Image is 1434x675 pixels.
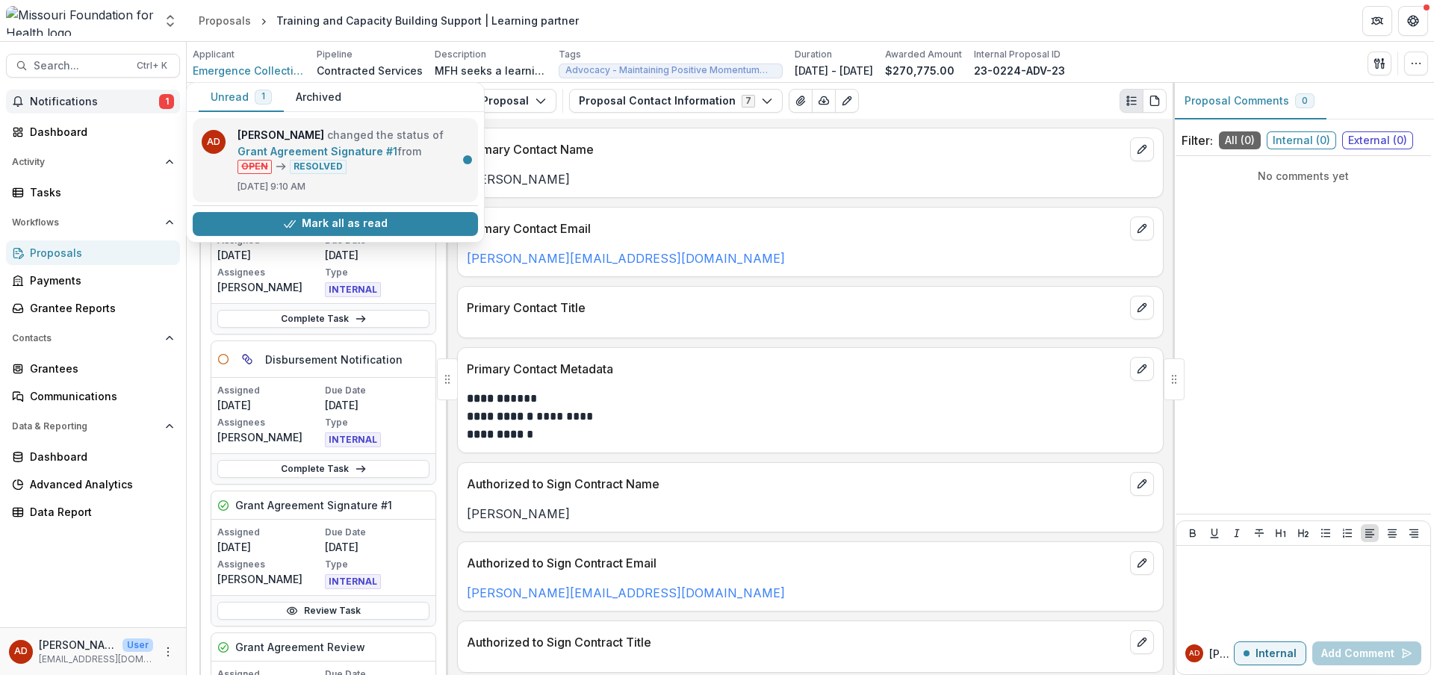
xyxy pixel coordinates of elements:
[6,119,180,144] a: Dashboard
[159,94,174,109] span: 1
[1130,472,1154,496] button: edit
[325,397,429,413] p: [DATE]
[467,585,785,600] a: [PERSON_NAME][EMAIL_ADDRESS][DOMAIN_NAME]
[12,333,159,343] span: Contacts
[6,472,180,497] a: Advanced Analytics
[1272,524,1290,542] button: Heading 1
[1294,524,1312,542] button: Heading 2
[1130,296,1154,320] button: edit
[1184,524,1202,542] button: Bold
[235,347,259,371] button: Parent task
[1182,168,1425,184] p: No comments yet
[39,637,117,653] p: [PERSON_NAME]
[34,60,128,72] span: Search...
[6,326,180,350] button: Open Contacts
[467,220,1124,237] p: Primary Contact Email
[325,574,381,589] span: INTERNAL
[325,539,429,555] p: [DATE]
[159,643,177,661] button: More
[122,638,153,652] p: User
[276,13,579,28] div: Training and Capacity Building Support | Learning partner
[193,10,257,31] a: Proposals
[284,83,353,112] button: Archived
[1250,524,1268,542] button: Strike
[1398,6,1428,36] button: Get Help
[835,89,859,113] button: Edit as form
[1228,524,1246,542] button: Italicize
[217,266,322,279] p: Assignees
[12,157,159,167] span: Activity
[217,539,322,555] p: [DATE]
[217,558,322,571] p: Assignees
[1361,524,1379,542] button: Align Left
[974,63,1065,78] p: 23-0224-ADV-23
[217,310,429,328] a: Complete Task
[1405,524,1423,542] button: Align Right
[6,500,180,524] a: Data Report
[1234,641,1306,665] button: Internal
[6,90,180,113] button: Notifications1
[1317,524,1335,542] button: Bullet List
[1130,217,1154,240] button: edit
[6,240,180,265] a: Proposals
[30,124,168,140] div: Dashboard
[565,65,776,75] span: Advocacy - Maintaining Positive Momentum ([DATE]-[DATE]) - Training and capacity building support...
[14,647,28,656] div: Alex Duello
[467,170,1154,188] p: [PERSON_NAME]
[467,475,1124,493] p: Authorized to Sign Contract Name
[1143,89,1167,113] button: PDF view
[1173,83,1326,119] button: Proposal Comments
[325,558,429,571] p: Type
[6,444,180,469] a: Dashboard
[12,421,159,432] span: Data & Reporting
[39,653,153,666] p: [EMAIL_ADDRESS][DOMAIN_NAME]
[325,526,429,539] p: Due Date
[193,63,305,78] a: Emergence Collective
[199,83,284,112] button: Unread
[1383,524,1401,542] button: Align Center
[795,48,832,61] p: Duration
[6,296,180,320] a: Grantee Reports
[217,279,322,295] p: [PERSON_NAME]
[217,397,322,413] p: [DATE]
[885,63,955,78] p: $270,775.00
[467,299,1124,317] p: Primary Contact Title
[238,127,469,174] p: changed the status of from
[467,505,1154,523] p: [PERSON_NAME]
[6,180,180,205] a: Tasks
[435,63,547,78] p: MFH seeks a learning partner to deeply integrate equity, trust, and learning into the advocacy te...
[217,571,322,587] p: [PERSON_NAME]
[467,360,1124,378] p: Primary Contact Metadata
[261,91,265,102] span: 1
[30,449,168,464] div: Dashboard
[193,48,235,61] p: Applicant
[325,282,381,297] span: INTERNAL
[1255,647,1297,660] p: Internal
[6,211,180,234] button: Open Workflows
[795,63,873,78] p: [DATE] - [DATE]
[30,184,168,200] div: Tasks
[217,460,429,478] a: Complete Task
[217,429,322,445] p: [PERSON_NAME]
[6,356,180,381] a: Grantees
[265,352,403,367] h5: Disbursement Notification
[317,63,423,78] p: Contracted Services
[1362,6,1392,36] button: Partners
[974,48,1061,61] p: Internal Proposal ID
[193,10,585,31] nav: breadcrumb
[325,432,381,447] span: INTERNAL
[1130,357,1154,381] button: edit
[30,96,159,108] span: Notifications
[467,554,1124,572] p: Authorized to Sign Contract Email
[789,89,813,113] button: View Attached Files
[134,57,170,74] div: Ctrl + K
[325,266,429,279] p: Type
[325,384,429,397] p: Due Date
[885,48,962,61] p: Awarded Amount
[1342,131,1413,149] span: External ( 0 )
[435,48,486,61] p: Description
[317,48,353,61] p: Pipeline
[467,251,785,266] a: [PERSON_NAME][EMAIL_ADDRESS][DOMAIN_NAME]
[217,247,322,263] p: [DATE]
[6,54,180,78] button: Search...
